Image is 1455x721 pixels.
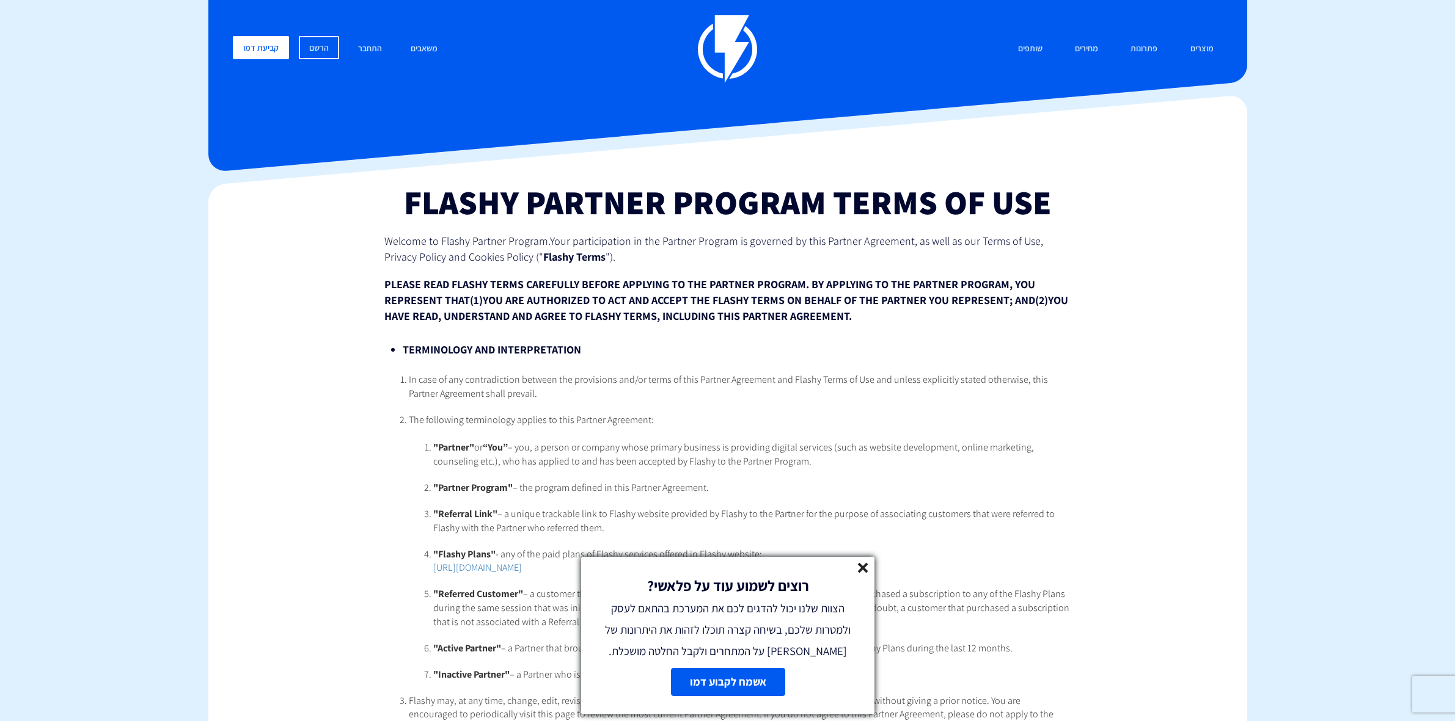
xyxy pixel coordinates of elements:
[433,587,523,600] b: "Referred Customer"
[409,413,654,426] span: The following terminology applies to this Partner Agreement:
[433,561,522,574] a: [URL][DOMAIN_NAME]
[1035,293,1048,307] span: (2)
[433,481,709,494] span: – the program defined in this Partner Agreement.
[384,184,1071,221] h1: Flashy Partner Program Terms of Use
[433,668,667,681] span: – a Partner who is not an Active Partner.
[1009,36,1052,62] a: שותפים
[384,234,550,248] span: Welcome to Flashy Partner Program.
[433,441,1034,468] span: or – you, a person or company whose primary business is providing digital services (such as websi...
[384,233,1071,264] p: Your participation in the Partner Program is governed by this Partner Agreement, as well as our T...
[233,36,289,59] a: קביעת דמו
[483,441,508,454] b: “You”
[349,36,391,62] a: התחבר
[433,507,497,520] b: "Referral Link"
[433,481,513,494] b: "Partner Program"
[470,293,483,307] span: (1)
[384,277,1035,307] span: PLEASE READ FLASHY TERMS CAREFULLY BEFORE APPLYING TO THE PARTNER PROGRAM. BY APPLYING TO THE PAR...
[433,548,762,560] span: - any of the paid plans of Flashy services offered in Flashy website:
[1181,36,1223,62] a: מוצרים
[403,342,581,357] strong: TERMINOLOGY AND INTERPRETATION
[299,36,339,59] a: הרשם
[433,441,474,454] b: "Partner"
[433,642,501,654] b: "Active Partner"
[543,250,606,264] b: Flashy Terms
[1121,36,1167,62] a: פתרונות
[483,293,1035,307] span: YOU ARE AUTHORIZED TO ACT AND ACCEPT THE FLASHY TERMS ON BEHALF OF THE PARTNER YOU REPRESENT; AND
[433,587,1069,628] span: – a customer that was referred by the Partner to Flashy through a Referral Link, and purchased a ...
[1066,36,1107,62] a: מחירים
[433,642,1013,654] span: – a Partner that brought in a Referred Customer who purchased a subscription to any of Flashy Pla...
[433,668,510,681] b: "Inactive Partner"
[401,36,447,62] a: משאבים
[384,293,1068,323] span: YOU HAVE READ, UNDERSTAND AND AGREE TO FLASHY TERMS, INCLUDING THIS PARTNER AGREEMENT.
[433,548,496,560] b: "Flashy Plans"
[409,373,1048,400] span: In case of any contradiction between the provisions and/or terms of this Partner Agreement and Fl...
[433,507,1055,534] span: – a unique trackable link to Flashy website provided by Flashy to the Partner for the purpose of ...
